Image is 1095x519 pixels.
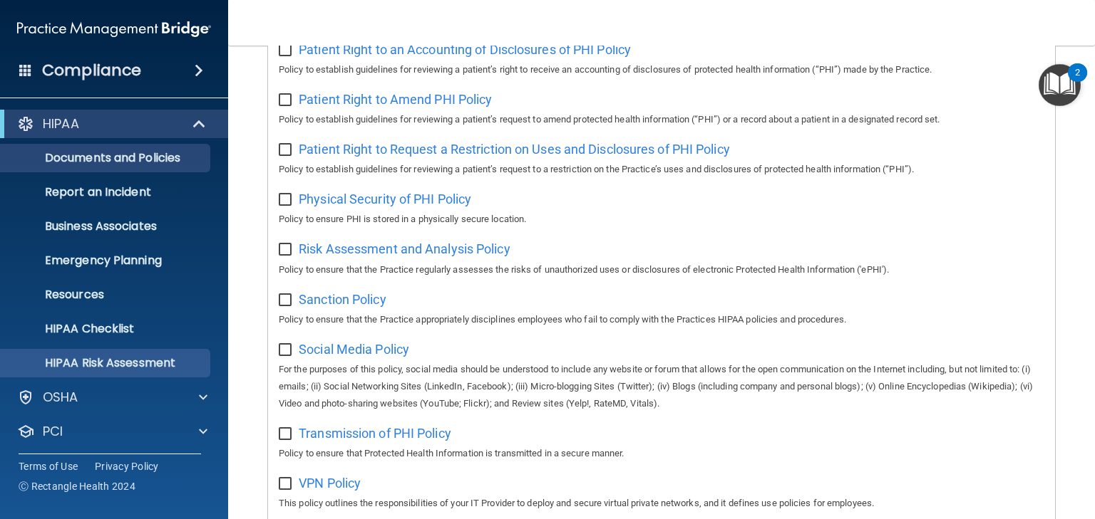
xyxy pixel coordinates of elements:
[9,288,204,302] p: Resources
[43,115,79,132] p: HIPAA
[9,151,204,165] p: Documents and Policies
[43,389,78,406] p: OSHA
[279,161,1044,178] p: Policy to establish guidelines for reviewing a patient’s request to a restriction on the Practice...
[279,111,1044,128] p: Policy to establish guidelines for reviewing a patient’s request to amend protected health inform...
[9,253,204,268] p: Emergency Planning
[17,15,211,43] img: PMB logo
[9,322,204,336] p: HIPAA Checklist
[299,426,451,441] span: Transmission of PHI Policy
[17,389,207,406] a: OSHA
[279,61,1044,78] p: Policy to establish guidelines for reviewing a patient’s right to receive an accounting of disclo...
[299,192,471,206] span: Physical Security of PHI Policy
[299,476,361,491] span: VPN Policy
[299,142,730,157] span: Patient Right to Request a Restriction on Uses and Disclosures of PHI Policy
[95,459,159,473] a: Privacy Policy
[17,423,207,440] a: PCI
[43,423,63,440] p: PCI
[299,92,492,107] span: Patient Right to Amend PHI Policy
[299,42,631,57] span: Patient Right to an Accounting of Disclosures of PHI Policy
[1039,64,1081,106] button: Open Resource Center, 2 new notifications
[9,356,204,370] p: HIPAA Risk Assessment
[1075,73,1080,91] div: 2
[279,311,1044,328] p: Policy to ensure that the Practice appropriately disciplines employees who fail to comply with th...
[9,185,204,199] p: Report an Incident
[42,61,141,80] h4: Compliance
[299,342,409,357] span: Social Media Policy
[9,219,204,234] p: Business Associates
[19,479,135,493] span: Ⓒ Rectangle Health 2024
[19,459,78,473] a: Terms of Use
[299,241,510,256] span: Risk Assessment and Analysis Policy
[279,261,1044,278] p: Policy to ensure that the Practice regularly assesses the risks of unauthorized uses or disclosur...
[299,292,386,307] span: Sanction Policy
[17,115,207,132] a: HIPAA
[279,495,1044,512] p: This policy outlines the responsibilities of your IT Provider to deploy and secure virtual privat...
[279,445,1044,462] p: Policy to ensure that Protected Health Information is transmitted in a secure manner.
[279,211,1044,228] p: Policy to ensure PHI is stored in a physically secure location.
[279,361,1044,412] p: For the purposes of this policy, social media should be understood to include any website or foru...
